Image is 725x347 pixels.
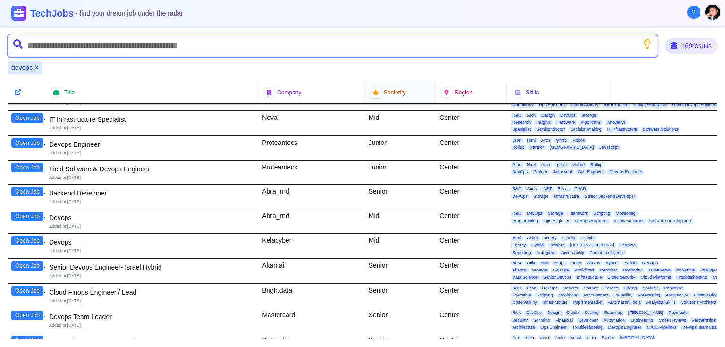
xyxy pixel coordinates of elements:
div: Devops [49,213,254,222]
span: Devops Team Leader [680,325,724,330]
span: Devops Engineer [607,325,643,330]
span: Arch [525,113,538,118]
button: Open Job [11,286,43,296]
span: [GEOGRAPHIC_DATA] [548,145,596,150]
div: Added on [DATE] [49,298,254,304]
span: Rollup [589,162,605,168]
span: Region [455,89,472,96]
span: Code Reviews [657,318,688,323]
span: Title [64,89,75,96]
span: Ops Engineer [576,169,606,175]
button: Show search tips [642,39,652,49]
span: Hybrid [530,243,546,248]
span: Intelligence [699,268,725,273]
span: Storage [601,286,620,291]
span: Optimization [692,293,720,298]
span: Ops Engineer [537,102,567,108]
span: Akamai [511,268,529,273]
div: Backend Developer [49,188,254,198]
span: Arch [540,162,552,168]
div: Cloud Finops Engineer / Lead [49,288,254,297]
div: Added on [DATE] [49,248,254,254]
span: React [556,186,571,192]
span: Hybrid [604,261,620,266]
button: Open Job [11,212,43,221]
span: Google Analytics [632,102,668,108]
span: Roadmap [602,310,624,315]
span: Troubleshooting [675,275,709,280]
span: Cyber [525,236,540,241]
span: CI/CD [573,186,588,192]
span: Jquery [542,236,558,241]
span: Skills [526,89,539,96]
button: Remove devops filter [34,63,38,72]
span: Javascript [551,169,574,175]
div: Center [436,234,506,258]
div: Added on [DATE] [49,223,254,229]
span: Design [540,113,556,118]
span: Data Science [511,275,540,280]
span: Cloud Platforms [639,275,673,280]
div: Kelacyber [258,234,365,258]
span: Forecasting [636,293,662,298]
div: Center [436,136,506,160]
span: Mobile [571,162,587,168]
div: Abra_rnd [258,185,365,209]
span: Monitoring [557,293,581,298]
span: .NET [540,186,554,192]
span: Scripting [592,211,612,216]
div: Center [436,308,506,333]
span: Operations [511,102,535,108]
span: Partner [582,286,600,291]
span: Scripting [531,318,552,323]
span: R&D [511,186,523,192]
h1: TechJobs [30,7,183,20]
span: Threat Intelligence [588,250,627,255]
div: Center [436,161,506,185]
span: DevOps [511,194,530,199]
div: Added on [DATE] [49,199,254,205]
span: ? [692,8,696,17]
span: Architecture [664,293,691,298]
button: About Techjobs [687,6,700,19]
div: Added on [DATE] [49,125,254,131]
span: סייבר [523,335,536,340]
span: Scaling [582,310,600,315]
div: Mid [365,209,436,233]
span: Insights [534,120,553,125]
span: Implementation [572,300,605,305]
span: Reports [561,286,580,291]
div: 169 results [665,38,717,53]
span: Risk [511,310,523,315]
span: DevOps [641,261,660,266]
span: [MEDICAL_DATA] [618,335,656,340]
span: Mobile [571,138,587,143]
div: Proteantecs [258,161,365,185]
span: Cloud Security [606,275,637,280]
button: User menu [704,4,721,21]
span: Ops Engineer [539,325,569,330]
span: Specialist [511,127,533,132]
span: Decision-making [568,127,604,132]
span: Ops Engineer [542,219,572,224]
span: Kubernetes [647,268,672,273]
span: Partnerships [690,318,718,323]
div: Center [436,209,506,233]
span: Senior Devops Engineer [670,102,720,108]
span: Jira [511,335,522,340]
span: IT Infrastructure [612,219,645,224]
span: Automation [601,318,627,323]
span: Security [511,318,530,323]
span: Payments [667,310,690,315]
span: מדריך [554,138,569,143]
div: Senior [365,284,436,308]
span: Company [277,89,301,96]
button: Open Job [11,163,43,172]
span: Pricing [622,286,639,291]
span: Financial [554,318,574,323]
span: Mlops [552,261,567,266]
span: devops [11,63,33,72]
span: Github [565,310,581,315]
span: Seniority [384,89,406,96]
span: Hardware [555,120,577,125]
